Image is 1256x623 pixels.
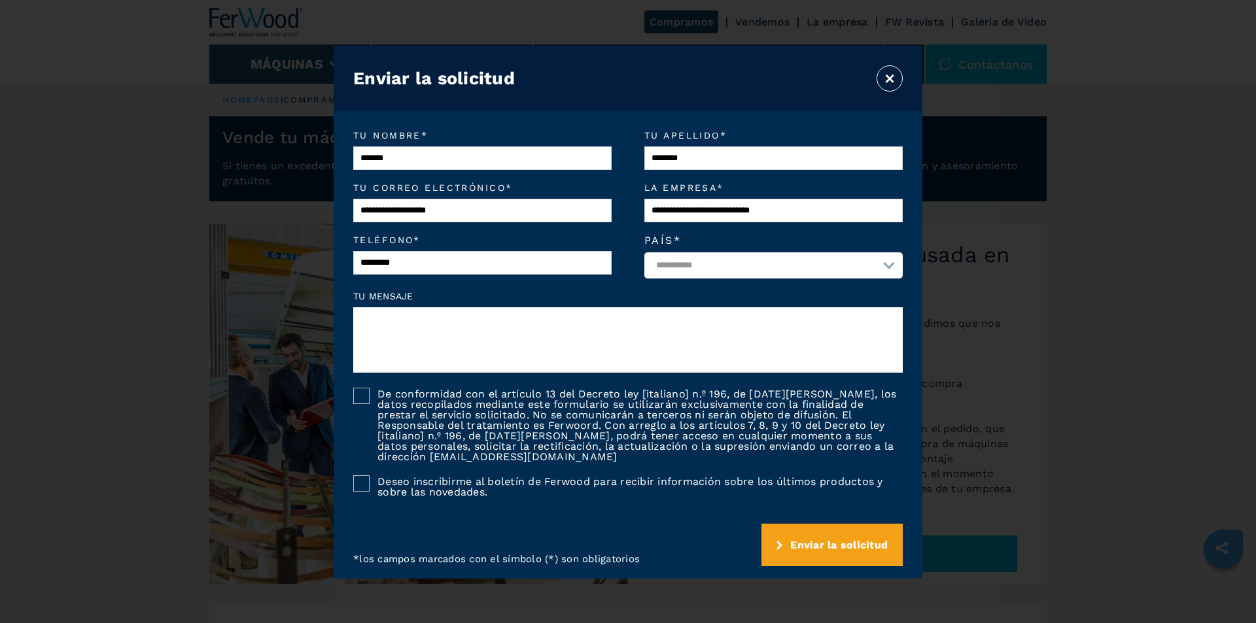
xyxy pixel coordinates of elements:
input: Tu nombre* [353,146,612,170]
h3: Enviar la solicitud [353,68,515,89]
em: Tu apellido [644,131,903,140]
input: Tu correo electrónico* [353,199,612,222]
input: Tu apellido* [644,146,903,170]
label: Deseo inscribirme al boletín de Ferwood para recibir información sobre los últimos productos y so... [370,475,903,497]
p: * los campos marcados con el símbolo (*) son obligatorios [353,552,640,566]
em: La empresa [644,183,903,192]
em: Tu correo electrónico [353,183,612,192]
input: La empresa* [644,199,903,222]
button: submit-button [761,524,903,566]
label: País [644,235,903,246]
input: Teléfono* [353,251,612,275]
label: Tu mensaje [353,292,903,301]
em: Tu nombre [353,131,612,140]
em: Teléfono [353,235,612,244]
button: × [877,65,903,92]
span: Enviar la solicitud [790,539,888,551]
label: De conformidad con el artículo 13 del Decreto ley [italiano] n.º 196, de [DATE][PERSON_NAME], los... [370,388,903,462]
